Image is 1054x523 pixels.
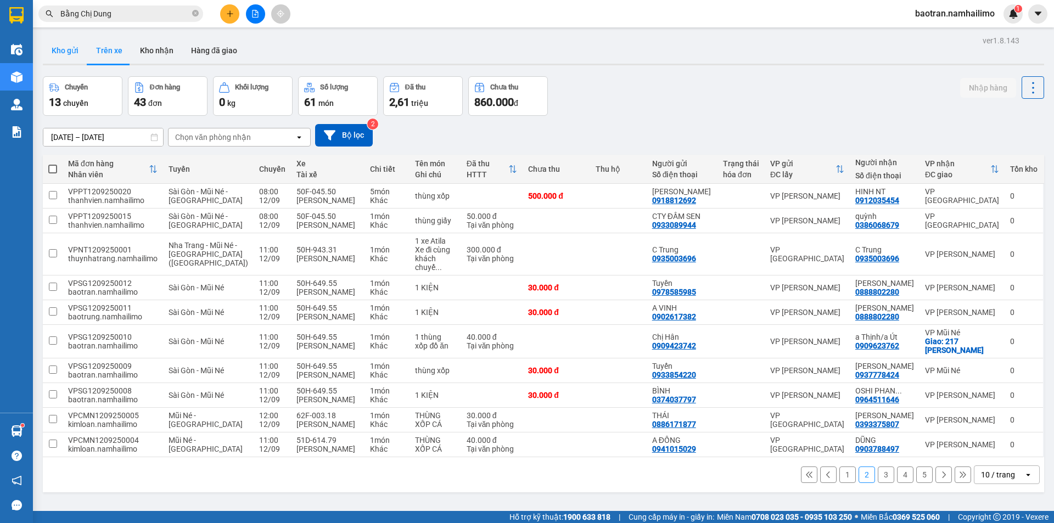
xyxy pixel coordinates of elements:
sup: 1 [21,424,24,427]
div: Ghi chú [415,170,455,179]
span: 13 [49,95,61,109]
button: Kho nhận [131,37,182,64]
div: Tại văn phòng [467,341,518,350]
div: [PERSON_NAME] [296,196,359,205]
button: caret-down [1028,4,1047,24]
div: Xe [296,159,359,168]
div: 12/09 [259,341,285,350]
span: 2,61 [389,95,410,109]
div: 0886171877 [652,420,696,429]
div: baotrung.namhailimo [68,312,158,321]
div: 50H-649.55 [296,303,359,312]
div: Trạng thái [723,159,759,168]
button: Chuyến13chuyến [43,76,122,116]
button: Bộ lọc [315,124,373,147]
div: 0978585985 [652,288,696,296]
img: warehouse-icon [11,44,23,55]
span: triệu [411,99,428,108]
div: VP [GEOGRAPHIC_DATA] [925,212,999,229]
div: VP gửi [770,159,836,168]
div: VPNT1209250001 [68,245,158,254]
div: 1 món [370,303,405,312]
div: 08:00 [259,212,285,221]
div: 0964511646 [855,395,899,404]
button: Nhập hàng [960,78,1016,98]
div: ĐC lấy [770,170,836,179]
span: close-circle [192,9,199,19]
div: Số điện thoại [855,171,914,180]
div: VP [PERSON_NAME] [770,283,844,292]
div: 0909623762 [855,341,899,350]
div: a Thịnh/a Út [855,333,914,341]
div: 50H-649.55 [296,333,359,341]
div: thùng giấy [415,216,455,225]
div: 0 [1010,415,1038,424]
div: thùng xốp [415,366,455,375]
img: icon-new-feature [1008,9,1018,19]
button: aim [271,4,290,24]
div: Tại văn phòng [467,420,518,429]
div: Giao: 217 Nguyễn Đình Chiểu [925,337,999,355]
button: Khối lượng0kg [213,76,293,116]
div: 0903788497 [855,445,899,453]
div: Khác [370,254,405,263]
img: solution-icon [11,126,23,138]
div: 0984300612 [105,36,193,51]
div: 50H-943.31 [296,245,359,254]
div: THÙNG XỐP CÁ [415,436,455,453]
div: VÕ TRINH [855,279,914,288]
span: Sài Gòn - Mũi Né [169,283,224,292]
div: Tại văn phòng [467,445,518,453]
div: A ĐỒNG [652,436,712,445]
div: baotran.namhailimo [68,341,158,350]
span: kg [227,99,236,108]
div: 0918812692 [652,196,696,205]
div: thanhvien.namhailimo [68,221,158,229]
div: VP [PERSON_NAME] [770,216,844,225]
span: THE CLIFF [105,51,150,89]
div: 0888802280 [855,288,899,296]
div: baotran.namhailimo [68,370,158,379]
div: 50H-649.55 [296,362,359,370]
div: C Trung [855,245,914,254]
span: Sài Gòn - Mũi Né - [GEOGRAPHIC_DATA] [169,187,243,205]
div: VP [PERSON_NAME] [770,337,844,346]
span: Nha Trang - Mũi Né - [GEOGRAPHIC_DATA] ([GEOGRAPHIC_DATA]) [169,241,248,267]
div: VP Mũi Né [925,328,999,337]
span: message [12,500,22,510]
th: Toggle SortBy [63,155,163,184]
button: 5 [916,466,933,483]
div: DŨNG [855,436,914,445]
img: warehouse-icon [11,99,23,110]
div: 1 món [370,279,405,288]
span: 860.000 [474,95,514,109]
div: [PERSON_NAME] [296,420,359,429]
div: 30.000 đ [528,391,584,400]
th: Toggle SortBy [920,155,1005,184]
div: [PERSON_NAME] [296,312,359,321]
div: 12:00 [259,411,285,420]
span: plus [226,10,234,18]
div: 0902617382 [652,312,696,321]
div: VP [PERSON_NAME] [925,415,999,424]
div: VP [PERSON_NAME] [925,391,999,400]
div: ĐC giao [925,170,990,179]
button: 4 [897,466,913,483]
span: đ [514,99,518,108]
div: Chị Hân [652,333,712,341]
div: ver 1.8.143 [983,35,1019,47]
div: VPSG1209250008 [68,386,158,395]
span: 1 [1016,5,1020,13]
div: VP [GEOGRAPHIC_DATA] [770,245,844,263]
div: VPPT1209250020 [68,187,158,196]
button: Đã thu2,61 triệu [383,76,463,116]
div: Tại văn phòng [467,221,518,229]
div: VPCMN1209250004 [68,436,158,445]
div: 0 [1010,337,1038,346]
div: Khác [370,445,405,453]
div: 1 món [370,212,405,221]
div: 50.000 đ [467,212,518,221]
div: baotran.namhailimo [68,395,158,404]
div: 11:00 [259,386,285,395]
div: 11:00 [259,436,285,445]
